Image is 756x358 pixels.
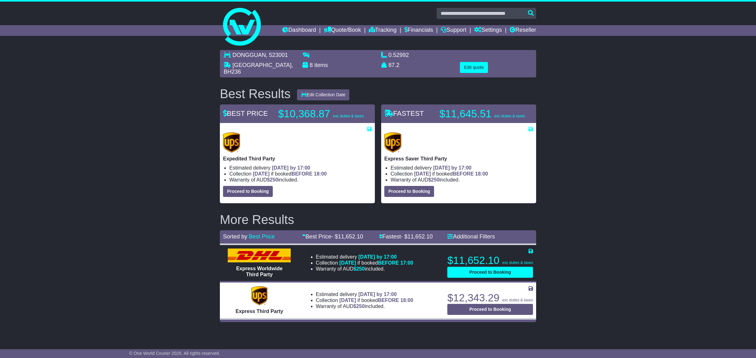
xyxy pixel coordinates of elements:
span: [DATE] by 17:00 [358,254,397,260]
span: [DATE] [339,260,356,266]
span: , BH236 [224,62,293,75]
span: [GEOGRAPHIC_DATA] [232,62,291,68]
span: - $ [331,233,363,240]
img: UPS (new): Express Third Party [251,286,267,305]
a: Reseller [510,25,536,36]
a: Support [441,25,466,36]
span: BEFORE [453,171,474,176]
span: $ [267,177,278,182]
span: [DATE] [253,171,270,176]
li: Collection [316,260,413,266]
p: $11,652.10 [447,254,533,267]
span: items [314,62,328,68]
p: $11,645.51 [439,108,525,120]
p: $10,368.87 [278,108,364,120]
span: $ [353,304,365,309]
span: if booked [414,171,488,176]
span: 250 [356,304,365,309]
button: Proceed to Booking [447,267,533,278]
span: 18:00 [400,298,413,303]
h2: More Results [220,213,536,227]
span: [DATE] by 17:00 [272,165,310,171]
a: Best Price- $11,652.10 [302,233,363,240]
img: DHL: Express Worldwide Third Party [228,249,291,262]
a: Quote/Book [324,25,361,36]
button: Proceed to Booking [384,186,434,197]
li: Warranty of AUD included. [316,303,413,309]
span: [DATE] [339,298,356,303]
span: [DATE] [414,171,431,176]
span: 17:00 [400,260,413,266]
span: Express Third Party [236,309,283,314]
span: BEST PRICE [223,109,268,117]
p: Express Saver Third Party [384,156,533,162]
span: 18:00 [314,171,327,176]
img: UPS (new): Expedited Third Party [223,132,240,153]
span: BEFORE [378,298,399,303]
span: exc duties & taxes [333,114,364,118]
span: if booked [253,171,327,176]
span: 11,652.10 [408,233,433,240]
span: - $ [401,233,433,240]
span: Sorted by [223,233,247,240]
span: if booked [339,298,413,303]
a: Dashboard [282,25,316,36]
span: DONGGUAN [232,52,266,58]
li: Collection [391,171,533,177]
span: 250 [356,266,365,271]
p: Expedited Third Party [223,156,372,162]
a: Financials [404,25,433,36]
a: Additional Filters [447,233,495,240]
span: Express Worldwide Third Party [236,266,283,277]
a: Best Price [249,233,275,240]
div: Best Results [217,87,294,101]
span: FASTEST [384,109,424,117]
li: Estimated delivery [391,165,533,171]
button: Edit quote [460,62,488,73]
span: exc duties & taxes [494,114,525,118]
a: Tracking [369,25,397,36]
span: 0.52992 [388,52,409,58]
span: exc duties & taxes [502,298,533,302]
li: Estimated delivery [229,165,372,171]
span: exc duties & taxes [502,260,533,265]
li: Estimated delivery [316,254,413,260]
span: 87.2 [388,62,399,68]
li: Warranty of AUD included. [229,177,372,183]
li: Collection [229,171,372,177]
li: Estimated delivery [316,291,413,297]
span: 250 [431,177,439,182]
button: Proceed to Booking [223,186,273,197]
span: [DATE] by 17:00 [433,165,472,171]
li: Warranty of AUD included. [316,266,413,272]
button: Edit Collection Date [297,89,350,100]
span: , 523001 [266,52,288,58]
span: 18:00 [475,171,488,176]
li: Collection [316,297,413,303]
span: $ [353,266,365,271]
span: BEFORE [291,171,312,176]
span: 250 [270,177,278,182]
button: Proceed to Booking [447,304,533,315]
span: $ [428,177,439,182]
span: 8 [310,62,313,68]
span: [DATE] by 17:00 [358,292,397,297]
span: © One World Courier 2025. All rights reserved. [129,351,220,356]
img: UPS (new): Express Saver Third Party [384,132,401,153]
span: 11,652.10 [338,233,363,240]
span: if booked [339,260,413,266]
span: BEFORE [378,260,399,266]
p: $12,343.29 [447,292,533,304]
a: Fastest- $11,652.10 [379,233,433,240]
li: Warranty of AUD included. [391,177,533,183]
a: Settings [474,25,502,36]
